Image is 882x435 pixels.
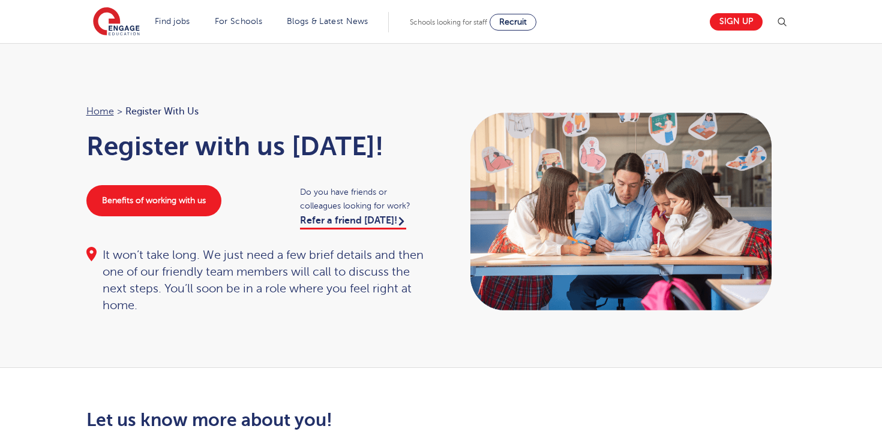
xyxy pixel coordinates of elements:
[117,106,122,117] span: >
[499,17,527,26] span: Recruit
[410,18,487,26] span: Schools looking for staff
[155,17,190,26] a: Find jobs
[300,185,429,213] span: Do you have friends or colleagues looking for work?
[86,247,430,314] div: It won’t take long. We just need a few brief details and then one of our friendly team members wi...
[93,7,140,37] img: Engage Education
[490,14,536,31] a: Recruit
[300,215,406,229] a: Refer a friend [DATE]!
[86,131,430,161] h1: Register with us [DATE]!
[86,410,554,430] h2: Let us know more about you!
[86,185,221,216] a: Benefits of working with us
[287,17,368,26] a: Blogs & Latest News
[215,17,262,26] a: For Schools
[125,104,199,119] span: Register with us
[710,13,763,31] a: Sign up
[86,106,114,117] a: Home
[86,104,430,119] nav: breadcrumb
